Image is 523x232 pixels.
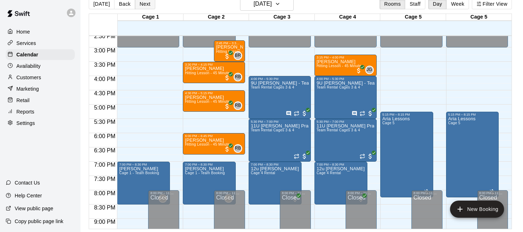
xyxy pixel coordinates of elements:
[357,196,365,203] span: All customers have paid
[317,64,363,68] span: Hitting Lesson - 45 Minutes
[6,26,75,37] a: Home
[368,66,374,74] span: Jesse Gassman
[446,112,499,197] div: 5:15 PM – 8:15 PM: Aria Lessons
[314,55,377,76] div: 3:15 PM – 4:00 PM: Jenni Marshall
[292,196,299,203] span: All customers have paid
[251,77,309,81] div: 4:00 PM – 5:30 PM
[367,153,374,160] span: All customers have paid
[294,153,299,159] span: Recurring event
[301,153,308,160] span: All customers have paid
[117,162,170,205] div: 7:00 PM – 8:30 PM: ryan
[185,142,231,146] span: Hitting Lesson - 45 Minutes
[235,145,241,152] span: RB
[6,49,75,60] a: Calendar
[6,106,75,117] a: Reports
[15,205,53,212] p: View public page
[15,192,42,199] p: Help Center
[448,113,497,116] div: 5:15 PM – 8:15 PM
[348,191,375,195] div: 8:00 PM – 11:59 PM
[92,119,117,125] span: 5:30 PM
[118,14,184,21] div: Cage 1
[92,90,117,96] span: 4:30 PM
[314,76,377,119] div: 4:00 PM – 5:30 PM: 9U Mendy - Team Practice
[380,14,446,21] div: Cage 5
[367,66,372,74] span: JG
[16,40,36,47] p: Services
[446,14,512,21] div: Cage 5
[355,67,362,74] span: All customers have paid
[92,190,117,196] span: 8:00 PM
[16,85,39,92] p: Marketing
[367,110,374,117] span: All customers have paid
[360,153,365,159] span: Recurring event
[16,120,35,127] p: Settings
[360,111,365,116] span: Recurring event
[6,95,75,106] a: Retail
[249,14,315,21] div: Cage 3
[317,85,360,89] span: Team Rental Cages 3 & 4
[216,41,243,45] div: 2:45 PM – 3:30 PM
[286,111,292,116] svg: Has notes
[92,219,117,225] span: 9:00 PM
[315,14,381,21] div: Cage 4
[185,100,231,104] span: Hitting Lesson - 45 Minutes
[185,163,234,166] div: 7:00 PM – 8:30 PM
[282,191,309,195] div: 8:00 PM – 11:59 PM
[251,171,275,175] span: Cage 4 Rental
[119,171,159,175] span: Cage 1 - Team Booking
[251,120,309,123] div: 5:30 PM – 7:00 PM
[185,134,243,138] div: 6:00 PM – 6:45 PM
[16,74,41,81] p: Customers
[183,133,245,155] div: 6:00 PM – 6:45 PM: Jack Leh
[183,162,236,205] div: 7:00 PM – 8:30 PM: ryan
[448,121,460,125] span: Cage 5
[236,144,242,153] span: Rafael Betances
[365,66,374,74] div: Jesse Gassman
[294,111,299,116] span: Recurring event
[317,120,375,123] div: 5:30 PM – 7:00 PM
[92,162,117,168] span: 7:00 PM
[6,61,75,71] a: Availability
[150,191,177,195] div: 8:00 PM – 11:59 PM
[380,112,433,197] div: 5:15 PM – 8:15 PM: Aria Lessons
[301,110,308,117] span: All customers have paid
[235,102,241,109] span: RB
[92,176,117,182] span: 7:30 PM
[249,162,302,205] div: 7:00 PM – 8:30 PM: 12u Connors
[251,85,294,89] span: Team Rental Cages 3 & 4
[450,201,504,218] button: add
[251,128,294,132] span: Team Rental Cages 3 & 4
[185,91,243,95] div: 4:30 PM – 5:15 PM
[92,47,117,54] span: 3:00 PM
[317,56,375,59] div: 3:15 PM – 4:00 PM
[92,33,117,39] span: 2:30 PM
[224,146,231,153] span: All customers have paid
[6,38,75,49] a: Services
[235,52,241,59] span: BR
[224,74,231,81] span: All customers have paid
[16,97,30,104] p: Retail
[92,133,117,139] span: 6:00 PM
[6,72,75,83] a: Customers
[216,50,263,54] span: Hitting Lesson - 45 Minutes
[236,101,242,110] span: Rafael Betances
[314,162,367,205] div: 7:00 PM – 8:30 PM: 12u Connors
[249,119,311,162] div: 5:30 PM – 7:00 PM: 11U Mendy Practice
[185,171,225,175] span: Cage 1 - Team Booking
[184,14,249,21] div: Cage 2
[234,101,242,110] div: Rafael Betances
[236,73,242,81] span: Rafael Betances
[185,71,231,75] span: Hitting Lesson - 45 Minutes
[224,53,231,60] span: All customers have paid
[92,62,117,68] span: 3:30 PM
[119,163,168,166] div: 7:00 PM – 8:30 PM
[352,111,357,116] svg: Has notes
[16,28,30,35] p: Home
[314,119,377,162] div: 5:30 PM – 7:00 PM: 11U Mendy Practice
